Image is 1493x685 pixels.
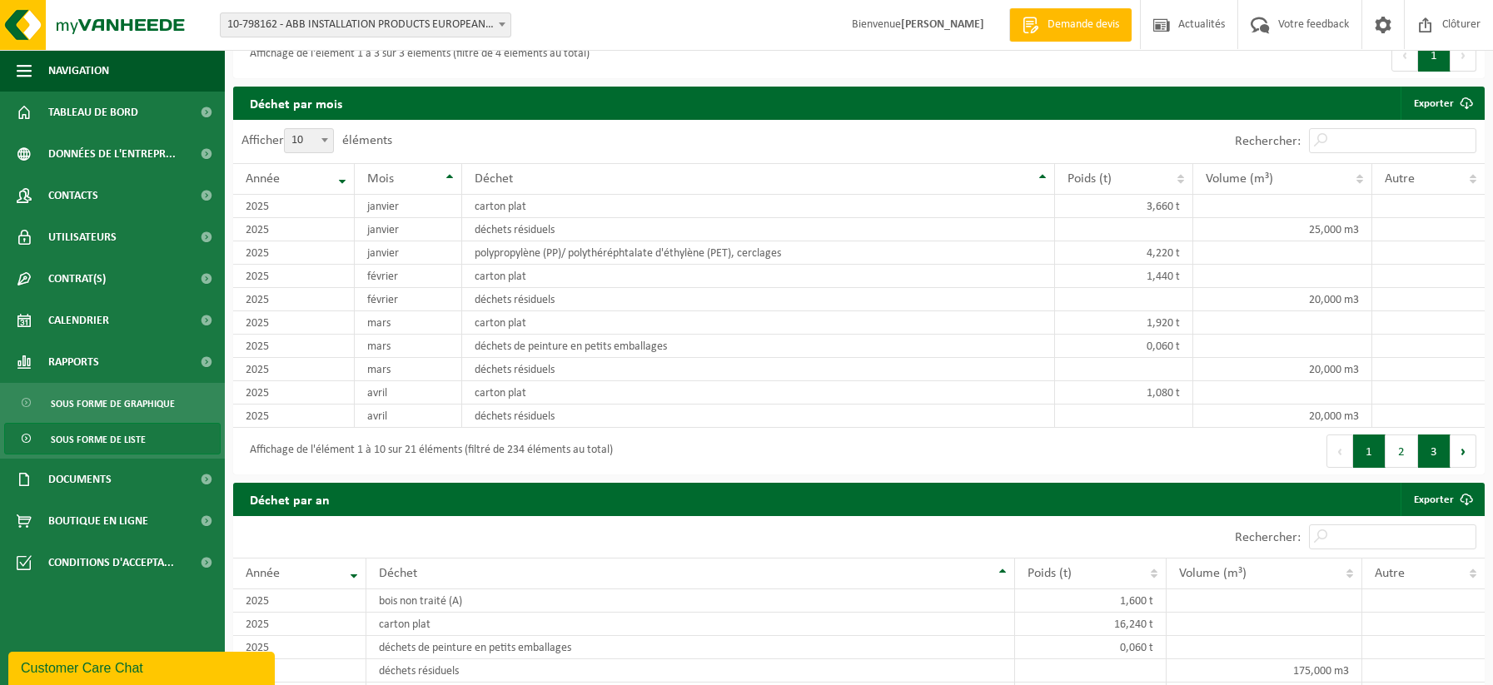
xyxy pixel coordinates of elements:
span: Poids (t) [1028,567,1072,580]
td: février [355,265,462,288]
span: Calendrier [48,300,109,341]
span: Autre [1375,567,1405,580]
h2: Déchet par mois [233,87,359,119]
a: Demande devis [1009,8,1132,42]
td: déchets résiduels [462,405,1055,428]
td: carton plat [462,195,1055,218]
button: 2 [1386,434,1418,468]
button: Previous [1391,38,1418,72]
a: Exporter [1401,483,1483,516]
td: déchets de peinture en petits emballages [366,636,1015,659]
label: Rechercher: [1235,135,1301,148]
td: 2025 [233,311,355,335]
td: 0,060 t [1015,636,1167,659]
td: 2025 [233,636,366,659]
span: Documents [48,459,112,500]
a: Sous forme de liste [4,423,221,454]
span: Contrat(s) [48,258,106,300]
td: 2025 [233,288,355,311]
td: 1,440 t [1055,265,1193,288]
td: 2025 [233,335,355,358]
span: Déchet [475,172,513,186]
td: carton plat [462,381,1055,405]
a: Sous forme de graphique [4,387,221,419]
td: 2025 [233,405,355,428]
span: Contacts [48,175,98,216]
span: Demande devis [1043,17,1123,33]
td: mars [355,358,462,381]
a: Exporter [1401,87,1483,120]
span: Navigation [48,50,109,92]
span: Autre [1385,172,1415,186]
span: Déchet [379,567,417,580]
td: déchets résiduels [462,358,1055,381]
td: 175,000 m3 [1167,659,1362,683]
td: 2025 [233,241,355,265]
button: Next [1451,38,1476,72]
td: 20,000 m3 [1193,288,1372,311]
span: Sous forme de graphique [51,388,175,419]
td: 0,060 t [1055,335,1193,358]
span: Volume (m³) [1206,172,1273,186]
td: 20,000 m3 [1193,405,1372,428]
td: carton plat [366,613,1015,636]
td: mars [355,311,462,335]
td: 2025 [233,659,366,683]
td: 20,000 m3 [1193,358,1372,381]
label: Afficher éléments [241,134,392,147]
strong: [PERSON_NAME] [901,18,984,31]
span: Volume (m³) [1179,567,1247,580]
td: 4,220 t [1055,241,1193,265]
button: 1 [1418,38,1451,72]
td: 2025 [233,381,355,405]
td: carton plat [462,311,1055,335]
span: Année [246,567,280,580]
td: déchets résiduels [366,659,1015,683]
span: Boutique en ligne [48,500,148,542]
td: carton plat [462,265,1055,288]
td: janvier [355,241,462,265]
span: Tableau de bord [48,92,138,133]
td: 1,920 t [1055,311,1193,335]
button: 1 [1353,434,1386,468]
td: 2025 [233,265,355,288]
span: Année [246,172,280,186]
td: 2025 [233,589,366,613]
td: avril [355,405,462,428]
span: Conditions d'accepta... [48,542,174,583]
span: 10 [285,129,333,152]
span: Utilisateurs [48,216,117,258]
button: Next [1451,434,1476,468]
h2: Déchet par an [233,483,346,515]
button: Previous [1326,434,1353,468]
td: 2025 [233,358,355,381]
span: Données de l'entrepr... [48,133,176,175]
td: 25,000 m3 [1193,218,1372,241]
iframe: chat widget [8,648,278,685]
td: polypropylène (PP)/ polythéréphtalate d'éthylène (PET), cerclages [462,241,1055,265]
td: déchets de peinture en petits emballages [462,335,1055,358]
div: Affichage de l'élément 1 à 10 sur 21 éléments (filtré de 234 éléments au total) [241,436,613,466]
label: Rechercher: [1235,531,1301,544]
td: 16,240 t [1015,613,1167,636]
td: janvier [355,218,462,241]
span: 10-798162 - ABB INSTALLATION PRODUCTS EUROPEAN CENTRE SA - HOUDENG-GOEGNIES [221,13,510,37]
button: 3 [1418,434,1451,468]
td: 3,660 t [1055,195,1193,218]
span: 10-798162 - ABB INSTALLATION PRODUCTS EUROPEAN CENTRE SA - HOUDENG-GOEGNIES [220,12,511,37]
td: avril [355,381,462,405]
td: 2025 [233,195,355,218]
td: janvier [355,195,462,218]
span: Sous forme de liste [51,424,146,455]
span: Rapports [48,341,99,383]
span: 10 [284,128,334,153]
td: 1,600 t [1015,589,1167,613]
td: déchets résiduels [462,218,1055,241]
td: mars [355,335,462,358]
td: déchets résiduels [462,288,1055,311]
span: Poids (t) [1067,172,1112,186]
td: février [355,288,462,311]
td: 2025 [233,218,355,241]
span: Mois [367,172,394,186]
